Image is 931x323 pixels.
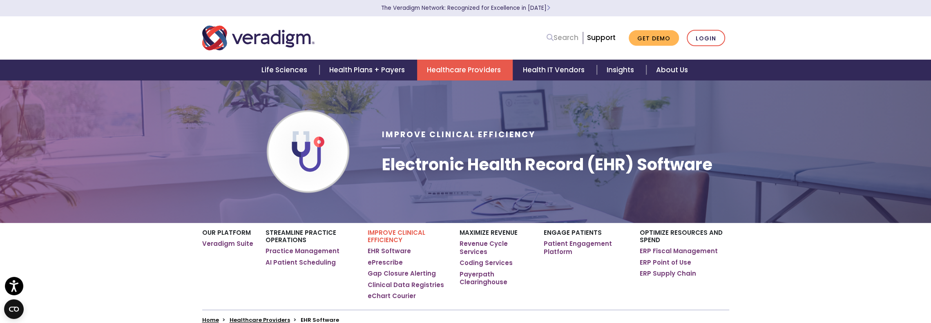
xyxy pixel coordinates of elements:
a: Search [547,32,578,43]
a: Login [687,30,725,47]
a: Health Plans + Payers [319,60,417,80]
a: Veradigm Suite [202,240,253,248]
a: Clinical Data Registries [368,281,444,289]
a: AI Patient Scheduling [266,258,336,267]
a: Gap Closure Alerting [368,270,436,278]
a: ERP Supply Chain [640,270,696,278]
a: Healthcare Providers [417,60,513,80]
a: About Us [646,60,698,80]
a: The Veradigm Network: Recognized for Excellence in [DATE]Learn More [381,4,550,12]
a: Life Sciences [252,60,319,80]
iframe: Drift Chat Widget [774,264,921,313]
a: eChart Courier [368,292,416,300]
a: Practice Management [266,247,339,255]
a: Health IT Vendors [513,60,596,80]
button: Open CMP widget [4,299,24,319]
a: ePrescribe [368,258,403,267]
a: Insights [597,60,646,80]
a: Coding Services [460,259,513,267]
a: Revenue Cycle Services [460,240,531,256]
img: Veradigm logo [202,25,315,51]
a: Support [587,33,616,42]
span: Improve Clinical Efficiency [382,129,535,140]
a: Payerpath Clearinghouse [460,270,531,286]
a: Patient Engagement Platform [544,240,627,256]
span: Learn More [547,4,550,12]
a: ERP Point of Use [640,258,691,267]
a: Get Demo [629,30,679,46]
h1: Electronic Health Record (EHR) Software [382,155,712,174]
a: EHR Software [368,247,411,255]
a: ERP Fiscal Management [640,247,718,255]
